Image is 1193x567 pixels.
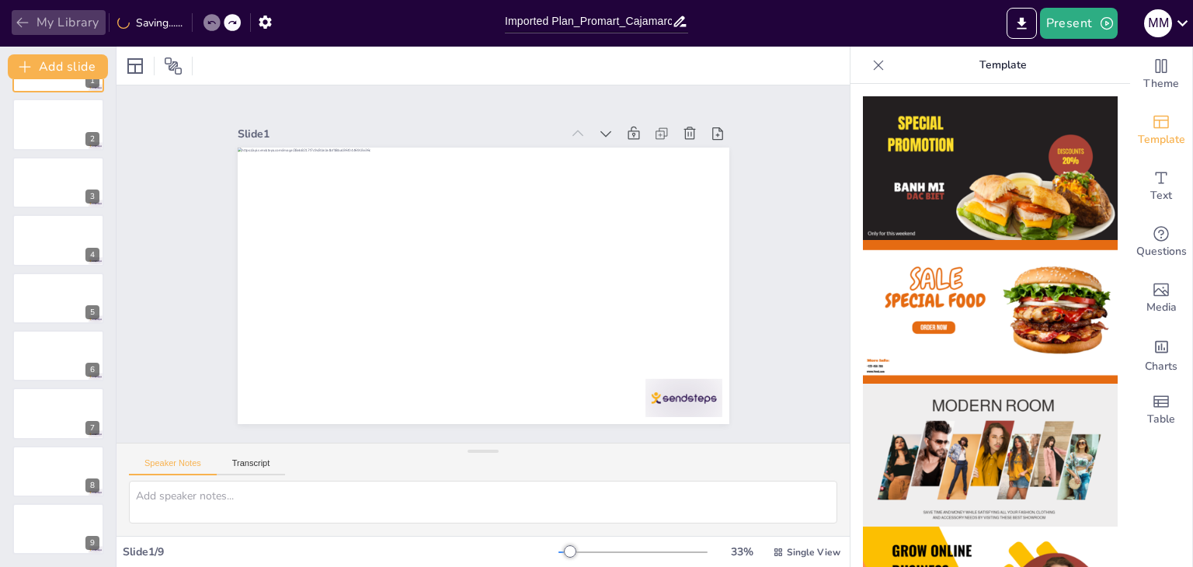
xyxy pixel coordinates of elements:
[85,74,99,88] div: 1
[12,503,104,555] div: 9
[1130,103,1192,158] div: Add ready made slides
[85,363,99,377] div: 6
[12,10,106,35] button: My Library
[164,57,183,75] span: Position
[117,16,183,30] div: Saving......
[1146,299,1177,316] span: Media
[12,330,104,381] div: 6
[12,446,104,497] div: 8
[85,478,99,492] div: 8
[85,305,99,319] div: 5
[12,99,104,150] div: 2
[1040,8,1118,39] button: Present
[123,544,558,559] div: Slide 1 / 9
[1147,411,1175,428] span: Table
[505,10,672,33] input: Insert title
[863,240,1118,384] img: thumb-2.png
[1130,158,1192,214] div: Add text boxes
[12,273,104,324] div: 5
[1138,131,1185,148] span: Template
[863,96,1118,240] img: thumb-1.png
[12,388,104,439] div: 7
[85,190,99,203] div: 3
[1007,8,1037,39] button: Export to PowerPoint
[85,536,99,550] div: 9
[8,54,108,79] button: Add slide
[1150,187,1172,204] span: Text
[863,384,1118,527] img: thumb-3.png
[85,132,99,146] div: 2
[787,546,840,558] span: Single View
[1145,358,1177,375] span: Charts
[1136,243,1187,260] span: Questions
[1130,214,1192,270] div: Get real-time input from your audience
[1144,8,1172,39] button: M M
[1144,9,1172,37] div: M M
[85,248,99,262] div: 4
[1130,270,1192,326] div: Add images, graphics, shapes or video
[1130,326,1192,382] div: Add charts and graphs
[12,214,104,266] div: 4
[123,54,148,78] div: Layout
[268,78,588,160] div: Slide 1
[891,47,1115,84] p: Template
[1130,382,1192,438] div: Add a table
[12,157,104,208] div: 3
[1143,75,1179,92] span: Theme
[85,421,99,435] div: 7
[129,458,217,475] button: Speaker Notes
[1130,47,1192,103] div: Change the overall theme
[723,544,760,559] div: 33 %
[217,458,286,475] button: Transcript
